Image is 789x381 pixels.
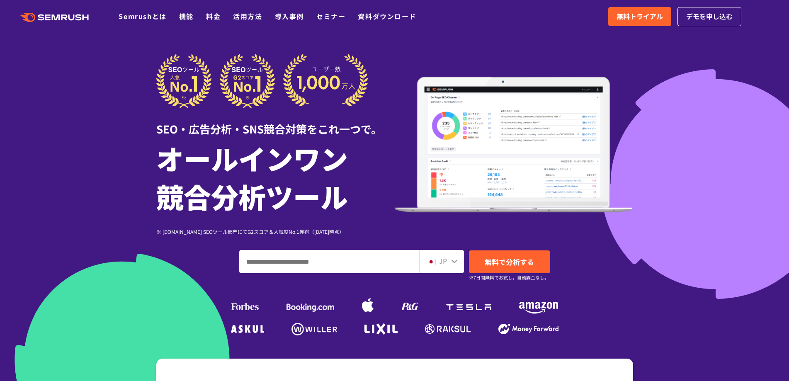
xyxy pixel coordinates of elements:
div: ※ [DOMAIN_NAME] SEOツール部門にてG2スコア＆人気度No.1獲得（[DATE]時点） [156,228,395,235]
a: 資料ダウンロード [358,11,416,21]
a: デモを申し込む [677,7,741,26]
span: デモを申し込む [686,11,733,22]
a: 機能 [179,11,194,21]
a: 料金 [206,11,221,21]
div: SEO・広告分析・SNS競合対策をこれ一つで。 [156,108,395,137]
a: 無料で分析する [469,250,550,273]
a: 導入事例 [275,11,304,21]
small: ※7日間無料でお試し。自動課金なし。 [469,274,549,282]
a: セミナー [316,11,345,21]
span: 無料で分析する [485,257,534,267]
h1: オールインワン 競合分析ツール [156,139,395,215]
a: 活用方法 [233,11,262,21]
input: ドメイン、キーワードまたはURLを入力してください [240,250,419,273]
a: Semrushとは [119,11,166,21]
span: JP [439,256,447,266]
a: 無料トライアル [608,7,671,26]
span: 無料トライアル [617,11,663,22]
